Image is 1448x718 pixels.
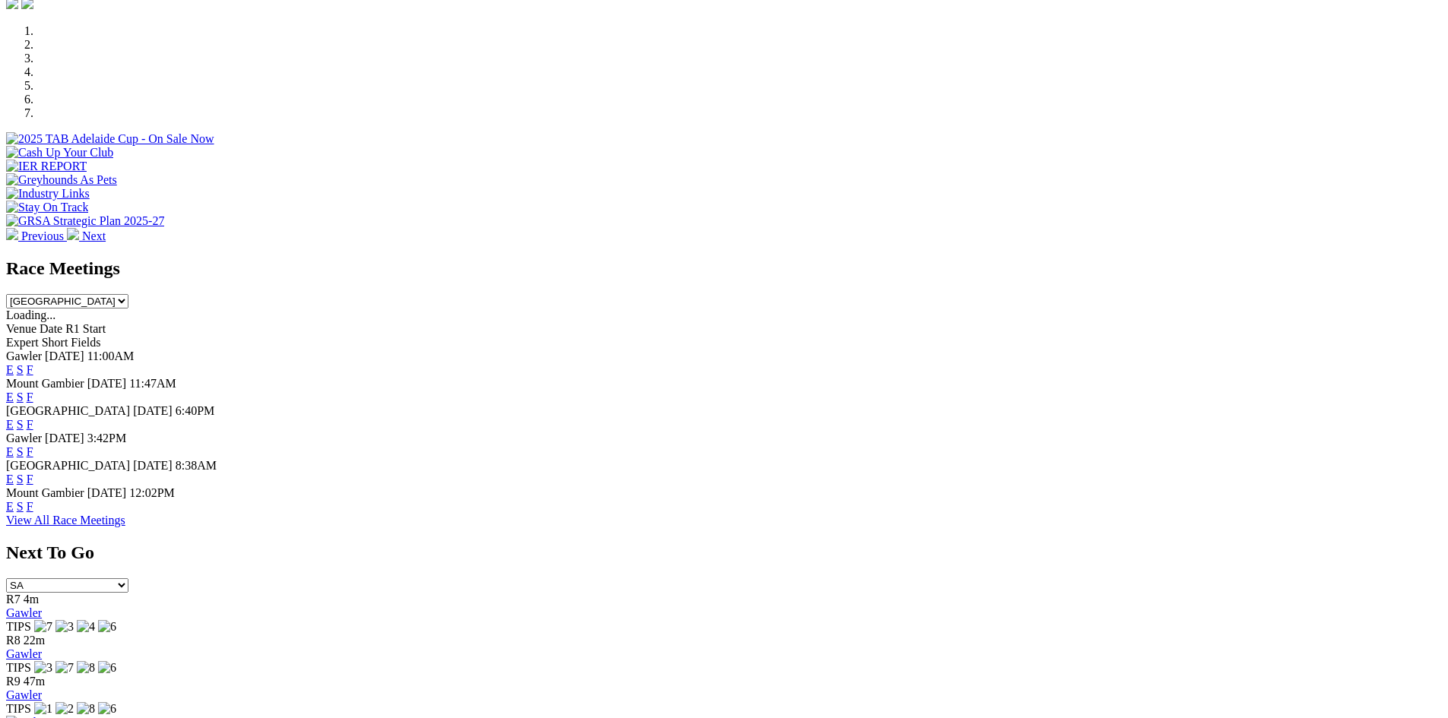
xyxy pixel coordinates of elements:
span: Short [42,336,68,349]
img: 6 [98,702,116,716]
img: Industry Links [6,187,90,201]
span: [GEOGRAPHIC_DATA] [6,459,130,472]
span: 3:42PM [87,432,127,444]
a: S [17,445,24,458]
a: F [27,445,33,458]
span: 11:00AM [87,350,135,362]
a: View All Race Meetings [6,514,125,527]
a: F [27,391,33,403]
span: Mount Gambier [6,377,84,390]
span: [DATE] [45,350,84,362]
span: [DATE] [133,459,173,472]
span: Gawler [6,350,42,362]
span: [DATE] [87,377,127,390]
a: E [6,473,14,486]
span: [DATE] [87,486,127,499]
img: 7 [55,661,74,675]
img: 6 [98,620,116,634]
span: R9 [6,675,21,688]
a: E [6,445,14,458]
a: F [27,500,33,513]
a: Previous [6,229,67,242]
a: Gawler [6,647,42,660]
a: F [27,363,33,376]
span: 6:40PM [176,404,215,417]
span: [DATE] [45,432,84,444]
img: 8 [77,702,95,716]
span: Expert [6,336,39,349]
span: Date [40,322,62,335]
a: Gawler [6,606,42,619]
h2: Next To Go [6,542,1442,563]
span: Fields [71,336,100,349]
img: 3 [55,620,74,634]
img: 2 [55,702,74,716]
span: Venue [6,322,36,335]
a: Gawler [6,688,42,701]
img: chevron-right-pager-white.svg [67,228,79,240]
img: 3 [34,661,52,675]
span: TIPS [6,661,31,674]
img: 2025 TAB Adelaide Cup - On Sale Now [6,132,214,146]
span: Gawler [6,432,42,444]
img: GRSA Strategic Plan 2025-27 [6,214,164,228]
img: 1 [34,702,52,716]
img: Cash Up Your Club [6,146,113,160]
span: 47m [24,675,45,688]
img: IER REPORT [6,160,87,173]
a: S [17,418,24,431]
span: Loading... [6,308,55,321]
span: Mount Gambier [6,486,84,499]
span: Next [82,229,106,242]
a: F [27,418,33,431]
a: S [17,500,24,513]
span: R8 [6,634,21,647]
span: 8:38AM [176,459,217,472]
span: [GEOGRAPHIC_DATA] [6,404,130,417]
span: R7 [6,593,21,606]
a: Next [67,229,106,242]
a: S [17,363,24,376]
span: R1 Start [65,322,106,335]
img: 7 [34,620,52,634]
a: E [6,363,14,376]
h2: Race Meetings [6,258,1442,279]
a: S [17,391,24,403]
img: 6 [98,661,116,675]
a: F [27,473,33,486]
img: chevron-left-pager-white.svg [6,228,18,240]
span: 12:02PM [129,486,175,499]
img: 8 [77,661,95,675]
span: 11:47AM [129,377,176,390]
a: E [6,500,14,513]
a: E [6,418,14,431]
img: 4 [77,620,95,634]
span: [DATE] [133,404,173,417]
img: Greyhounds As Pets [6,173,117,187]
a: E [6,391,14,403]
img: Stay On Track [6,201,88,214]
span: TIPS [6,702,31,715]
span: 22m [24,634,45,647]
span: Previous [21,229,64,242]
span: 4m [24,593,39,606]
span: TIPS [6,620,31,633]
a: S [17,473,24,486]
